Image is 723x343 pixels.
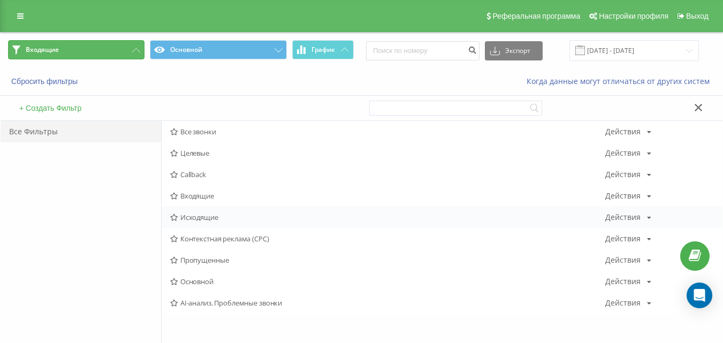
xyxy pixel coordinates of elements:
span: AI-анализ. Проблемные звонки [170,299,605,307]
div: Все Фильтры [1,121,161,142]
button: Основной [150,40,286,59]
div: Действия [605,256,641,264]
span: Callback [170,171,605,178]
div: Действия [605,214,641,221]
button: Сбросить фильтры [8,77,83,86]
span: Контекстная реклама (CPC) [170,235,605,242]
span: Выход [686,12,709,20]
button: + Создать Фильтр [16,103,85,113]
div: Действия [605,171,641,178]
span: Основной [170,278,605,285]
span: Пропущенные [170,256,605,264]
div: Действия [605,278,641,285]
div: Действия [605,192,641,200]
a: Когда данные могут отличаться от других систем [527,76,715,86]
span: Целевые [170,149,605,157]
div: Действия [605,128,641,135]
span: Входящие [170,192,605,200]
div: Действия [605,149,641,157]
span: Входящие [26,45,59,54]
span: Реферальная программа [492,12,580,20]
button: Закрыть [691,103,706,114]
div: Действия [605,235,641,242]
span: Исходящие [170,214,605,221]
div: Действия [605,299,641,307]
span: График [311,46,335,54]
span: Настройки профиля [599,12,668,20]
div: Open Intercom Messenger [687,283,712,308]
input: Поиск по номеру [366,41,480,60]
button: Входящие [8,40,144,59]
span: Все звонки [170,128,605,135]
button: График [292,40,354,59]
button: Экспорт [485,41,543,60]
